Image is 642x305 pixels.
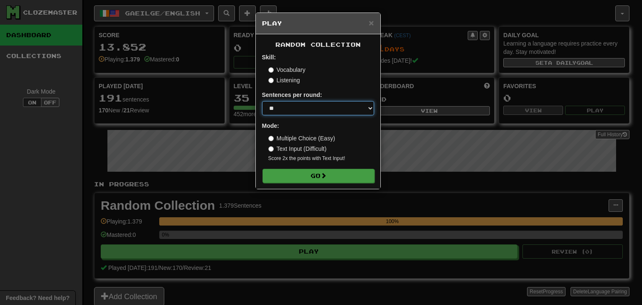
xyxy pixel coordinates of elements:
small: Score 2x the points with Text Input ! [268,155,374,162]
input: Text Input (Difficult) [268,146,274,152]
h5: Play [262,19,374,28]
label: Multiple Choice (Easy) [268,134,335,142]
span: Random Collection [275,41,361,48]
strong: Skill: [262,54,276,61]
label: Text Input (Difficult) [268,145,327,153]
strong: Mode: [262,122,279,129]
label: Sentences per round: [262,91,322,99]
input: Vocabulary [268,67,274,73]
label: Listening [268,76,300,84]
button: Close [369,18,374,27]
input: Listening [268,78,274,83]
span: × [369,18,374,28]
button: Go [262,169,374,183]
label: Vocabulary [268,66,306,74]
input: Multiple Choice (Easy) [268,136,274,141]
